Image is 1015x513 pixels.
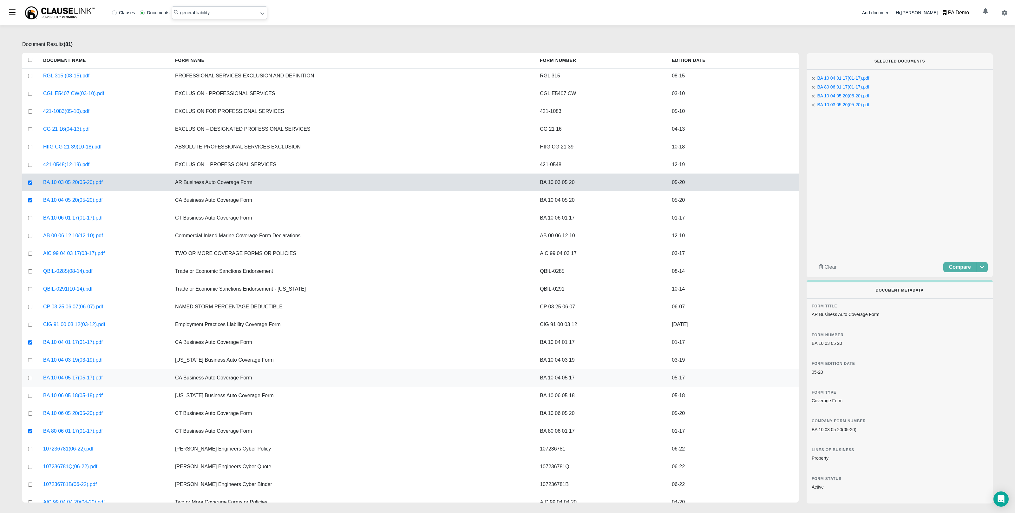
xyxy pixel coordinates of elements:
[170,316,535,333] div: Employment Practices Liability Coverage Form
[667,227,799,245] div: 12-10
[170,85,535,102] div: EXCLUSION - PROFESSIONAL SERVICES
[43,374,103,382] a: BA 10 04 05 17(05-17).pdf
[535,138,667,156] div: HIIG CG 21 39
[43,427,103,435] a: BA 80 06 01 17(01-17).pdf
[43,392,103,399] a: BA 10 06 05 18(05-18).pdf
[667,120,799,138] div: 04-13
[667,493,799,511] div: 04-20
[43,481,97,488] a: 107236781B(06-22).pdf
[812,419,988,423] h6: Company Form Number
[170,369,535,387] div: CA Business Auto Coverage Form
[170,280,535,298] div: Trade or Economic Sanctions Endorsement - Alaska
[812,477,988,481] h6: Form Status
[170,245,535,262] div: TWO OR MORE COVERAGE FORMS OR POLICIES
[667,191,799,209] div: 05-20
[43,410,103,417] a: BA 10 06 05 20(05-20).pdf
[170,458,535,476] div: Stevens Engineers Cyber Quote
[667,458,799,476] div: 06-22
[170,262,535,280] div: Trade or Economic Sanctions Endorsement
[667,156,799,174] div: 12-19
[112,10,135,15] label: Clauses
[535,227,667,245] div: AB 00 06 12 10
[170,102,535,120] div: EXCLUSION FOR PROFESSIONAL SERVICES
[948,9,969,16] div: PA Demo
[535,67,667,85] div: RGL 315
[170,387,535,404] div: Connecticut Business Auto Coverage Form
[812,94,815,99] span: Remove Document from Selection
[667,387,799,404] div: 05-18
[170,209,535,227] div: CT Business Auto Coverage Form
[817,93,869,98] span: BA 10 04 05 20(05-20).pdf
[43,143,101,151] a: HIIG CG 21 39(10-18).pdf
[170,138,535,156] div: ABSOLUTE PROFESSIONAL SERVICES EXCLUSION
[667,53,799,68] h5: Edition Date
[43,161,89,168] a: 421-0548(12-19).pdf
[817,288,983,293] h6: Document Metadata
[812,85,815,90] span: Remove Document from Selection
[667,262,799,280] div: 08-14
[667,280,799,298] div: 10-14
[535,422,667,440] div: BA 80 06 01 17
[896,6,974,19] div: Hi, [PERSON_NAME]
[812,339,988,347] div: BA 10 03 05 20
[949,264,971,270] span: Compare
[535,476,667,493] div: 107236781B
[170,120,535,138] div: EXCLUSION – DESIGNATED PROFESSIONAL SERVICES
[535,120,667,138] div: CG 21 16
[43,267,93,275] a: QBIL-0285(08-14).pdf
[812,454,988,462] div: Property
[943,262,976,272] button: Compare
[812,333,988,337] h6: Form Number
[170,351,535,369] div: California Business Auto Coverage Form
[993,491,1009,507] div: Open Intercom Messenger
[812,390,988,395] h6: Form Type
[64,42,73,47] b: ( 81 )
[22,41,799,48] p: Document Results
[824,264,836,270] span: Clear
[535,493,667,511] div: AIC 99 04 04 20
[43,125,90,133] a: CG 21 16(04-13).pdf
[812,262,844,272] button: Clear
[43,321,105,328] a: CIG 91 00 03 12(03-12).pdf
[535,351,667,369] div: BA 10 04 03 19
[667,102,799,120] div: 05-10
[170,333,535,351] div: CA Business Auto Coverage Form
[812,102,815,108] span: Remove Document from Selection
[667,476,799,493] div: 06-22
[140,10,169,15] label: Documents
[43,196,103,204] a: BA 10 04 05 20(05-20).pdf
[170,493,535,511] div: Two or More Coverage Forms or Policies
[667,440,799,458] div: 06-22
[938,6,974,19] button: PA Demo
[812,426,988,433] div: BA 10 03 05 20(05-20)
[667,316,799,333] div: [DATE]
[535,458,667,476] div: 107236781Q
[535,440,667,458] div: 107236781
[170,67,535,85] div: PROFESSIONAL SERVICES EXCLUSION AND DEFINITION
[43,250,105,257] a: AIC 99 04 03 17(03-17).pdf
[862,10,891,16] div: Add document
[43,498,105,506] a: AIC 99 04 04 20(04-20).pdf
[170,227,535,245] div: Commercial Inland Marine Coverage Form Declarations
[667,174,799,191] div: 05-20
[535,369,667,387] div: BA 10 04 05 17
[24,6,95,20] img: ClauseLink
[667,138,799,156] div: 10-18
[667,369,799,387] div: 05-17
[535,174,667,191] div: BA 10 03 05 20
[812,304,988,308] h6: Form Title
[43,339,103,346] a: BA 10 04 01 17(01-17).pdf
[43,285,93,293] a: QBIL-0291(10-14).pdf
[812,361,988,366] h6: Form Edition Date
[812,483,988,491] div: Active
[170,422,535,440] div: CT Business Auto Coverage Form
[667,333,799,351] div: 01-17
[667,404,799,422] div: 05-20
[535,280,667,298] div: QBIL-0291
[43,214,103,222] a: BA 10 06 01 17(01-17).pdf
[817,76,869,81] span: BA 10 04 01 17(01-17).pdf
[667,67,799,85] div: 08-15
[812,368,988,376] div: 05-20
[817,59,983,63] h6: Selected Documents
[667,245,799,262] div: 03-17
